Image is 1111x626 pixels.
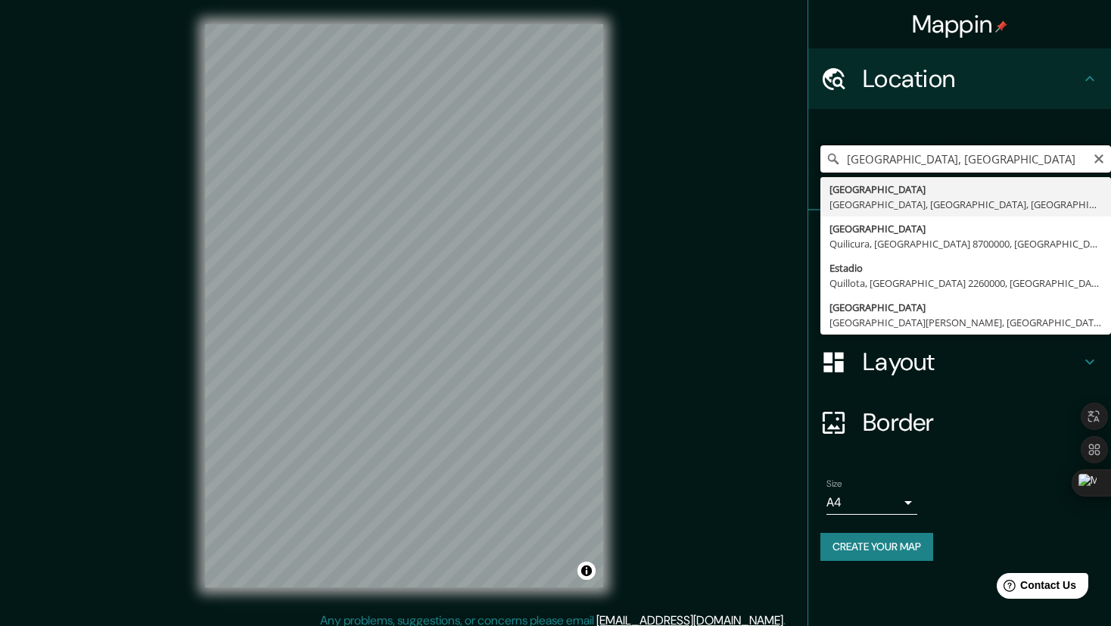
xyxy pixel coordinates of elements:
[808,271,1111,332] div: Style
[577,562,596,580] button: Toggle attribution
[829,197,1102,212] div: [GEOGRAPHIC_DATA], [GEOGRAPHIC_DATA], [GEOGRAPHIC_DATA]
[829,236,1102,251] div: Quilicura, [GEOGRAPHIC_DATA] 8700000, [GEOGRAPHIC_DATA]
[863,64,1081,94] h4: Location
[820,533,933,561] button: Create your map
[829,300,1102,315] div: [GEOGRAPHIC_DATA]
[863,347,1081,377] h4: Layout
[829,315,1102,330] div: [GEOGRAPHIC_DATA][PERSON_NAME], [GEOGRAPHIC_DATA][PERSON_NAME] 2970000, [GEOGRAPHIC_DATA]
[826,478,842,491] label: Size
[912,9,1008,39] h4: Mappin
[205,24,603,587] canvas: Map
[808,332,1111,392] div: Layout
[829,276,1102,291] div: Quillota, [GEOGRAPHIC_DATA] 2260000, [GEOGRAPHIC_DATA]
[863,407,1081,438] h4: Border
[995,20,1007,33] img: pin-icon.png
[976,567,1094,609] iframe: Help widget launcher
[808,210,1111,271] div: Pins
[808,48,1111,109] div: Location
[820,145,1111,173] input: Pick your city or area
[829,260,1102,276] div: Estadio
[808,392,1111,453] div: Border
[829,221,1102,236] div: [GEOGRAPHIC_DATA]
[829,182,1102,197] div: [GEOGRAPHIC_DATA]
[1093,151,1105,165] button: Clear
[826,491,917,515] div: A4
